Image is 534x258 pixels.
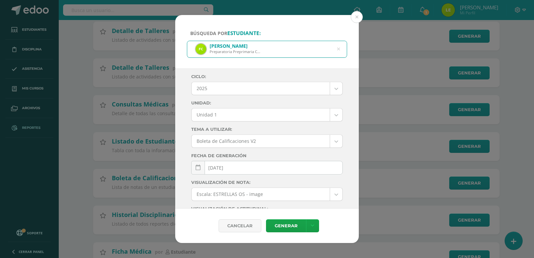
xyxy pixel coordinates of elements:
[191,74,343,79] label: Ciclo:
[210,49,261,54] div: Preparatoria Preprimaria COS020258
[227,30,261,37] strong: estudiante:
[191,153,343,158] label: Fecha de generación
[197,108,325,121] span: Unidad 1
[219,219,261,232] div: Cancelar
[210,43,261,49] div: [PERSON_NAME]
[197,135,325,148] span: Boleta de Calificaciones V2
[196,44,206,54] img: cb448d4a403162b3802b1f86da15efb0.png
[187,41,347,57] input: ej. Nicholas Alekzander, etc.
[191,127,343,132] label: Tema a Utilizar:
[191,206,343,211] label: Visualización de actitudinal:
[266,219,306,232] a: Generar
[197,82,325,95] span: 2025
[191,100,343,105] label: Unidad:
[190,30,261,36] span: Búsqueda por
[197,188,325,201] span: Escala: ESTRELLAS OS - image
[192,161,342,174] input: Fecha de generación
[192,108,342,121] a: Unidad 1
[351,11,363,23] button: Close (Esc)
[192,82,342,95] a: 2025
[191,180,343,185] label: Visualización de nota:
[192,135,342,148] a: Boleta de Calificaciones V2
[192,188,342,201] a: Escala: ESTRELLAS OS - image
